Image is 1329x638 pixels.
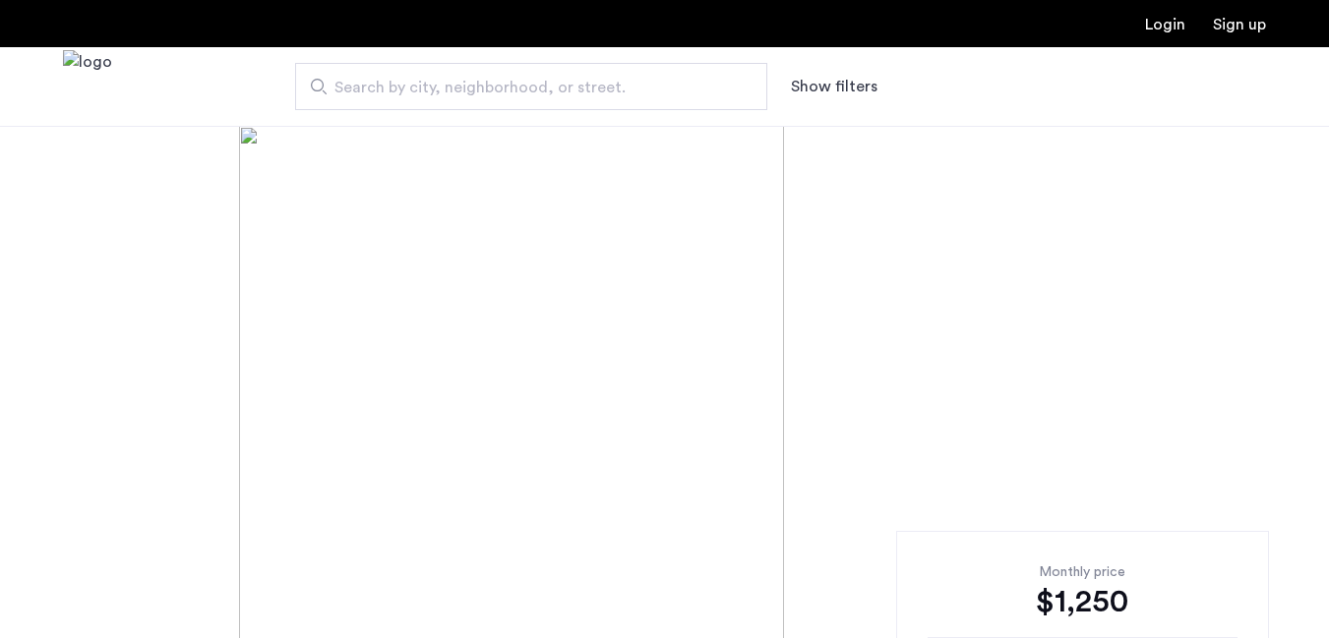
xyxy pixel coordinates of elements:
button: Show or hide filters [791,75,877,98]
a: Registration [1213,17,1266,32]
a: Login [1145,17,1185,32]
img: logo [63,50,112,124]
a: Cazamio Logo [63,50,112,124]
div: $1,250 [928,582,1238,621]
input: Apartment Search [295,63,767,110]
span: Search by city, neighborhood, or street. [334,76,712,99]
div: Monthly price [928,562,1238,582]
